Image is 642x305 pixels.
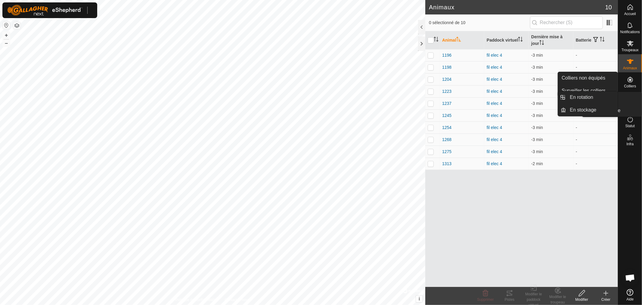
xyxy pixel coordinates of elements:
[529,31,573,49] th: Dernière mise à jour
[429,20,530,26] span: 0 sélectionné de 10
[623,66,637,70] span: Animaux
[442,161,451,167] span: 1313
[562,74,605,82] span: Colliers non équipés
[626,142,634,146] span: Infra
[570,297,594,302] div: Modifier
[487,77,502,82] a: fil elec 4
[531,53,543,58] span: 24 sept. 2025, 19 h 05
[487,125,502,130] a: fil elec 4
[175,297,217,303] a: Politique de confidentialité
[442,112,451,119] span: 1245
[487,137,502,142] a: fil elec 4
[434,38,439,42] p-sorticon: Activer pour trier
[498,297,522,302] div: Pistes
[621,269,639,287] div: Open chat
[573,134,618,146] td: -
[573,49,618,61] td: -
[419,296,420,301] span: i
[442,76,451,83] span: 1204
[531,113,543,118] span: 24 sept. 2025, 19 h 06
[484,31,529,49] th: Paddock virtuel
[546,294,570,305] div: Modifier le troupeau
[600,38,605,42] p-sorticon: Activer pour trier
[416,296,423,302] button: i
[531,101,543,106] span: 24 sept. 2025, 19 h 06
[456,38,461,42] p-sorticon: Activer pour trier
[487,65,502,70] a: fil elec 4
[3,22,10,29] button: Réinitialiser la carte
[531,137,543,142] span: 24 sept. 2025, 19 h 06
[570,106,597,114] span: En stockage
[562,87,606,94] span: Surveiller les colliers
[440,31,484,49] th: Animal
[442,149,451,155] span: 1275
[618,287,642,303] a: Aide
[558,72,618,84] a: Colliers non équipés
[573,121,618,134] td: -
[442,52,451,58] span: 1196
[531,161,543,166] span: 24 sept. 2025, 19 h 06
[530,16,603,29] input: Rechercher (S)
[558,104,618,116] li: En stockage
[605,3,612,12] span: 10
[442,64,451,71] span: 1198
[442,137,451,143] span: 1268
[13,22,20,29] button: Couches de carte
[625,124,635,128] span: Statut
[3,32,10,39] button: +
[487,161,502,166] a: fil elec 4
[573,158,618,170] td: -
[570,94,593,101] span: En rotation
[7,5,82,16] img: Logo Gallagher
[442,124,451,131] span: 1254
[531,77,543,82] span: 24 sept. 2025, 19 h 06
[622,48,639,52] span: Troupeaux
[539,41,544,46] p-sorticon: Activer pour trier
[531,65,543,70] span: 24 sept. 2025, 19 h 06
[477,297,494,302] span: Supprimer
[487,89,502,94] a: fil elec 4
[594,107,621,114] span: En stockage
[626,297,634,301] span: Aide
[566,104,618,116] a: En stockage
[620,30,640,34] span: Notifications
[487,113,502,118] a: fil elec 4
[442,100,451,107] span: 1237
[573,146,618,158] td: -
[624,12,636,16] span: Accueil
[225,297,250,303] a: Contactez-nous
[594,297,618,302] div: Créer
[429,4,605,11] h2: Animaux
[558,85,618,97] a: Surveiller les colliers
[487,53,502,58] a: fil elec 4
[487,101,502,106] a: fil elec 4
[566,91,618,103] a: En rotation
[573,31,618,49] th: Batterie
[442,88,451,95] span: 1223
[558,91,618,103] li: En rotation
[518,38,523,42] p-sorticon: Activer pour trier
[624,84,636,88] span: Colliers
[531,89,543,94] span: 24 sept. 2025, 19 h 05
[573,61,618,73] td: -
[531,125,543,130] span: 24 sept. 2025, 19 h 06
[531,149,543,154] span: 24 sept. 2025, 19 h 06
[3,39,10,47] button: –
[487,149,502,154] a: fil elec 4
